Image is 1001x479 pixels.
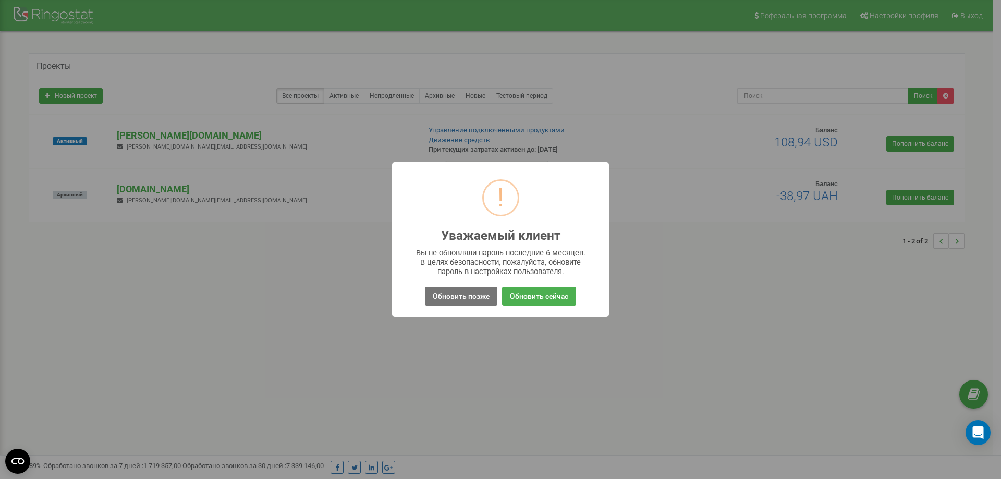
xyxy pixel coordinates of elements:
button: Обновить сейчас [502,287,576,306]
div: Open Intercom Messenger [966,420,991,445]
div: ! [497,181,504,215]
button: Open CMP widget [5,449,30,474]
h2: Уважаемый клиент [441,229,560,243]
div: Вы не обновляли пароль последние 6 месяцев. В целях безопасности, пожалуйста, обновите пароль в н... [413,248,589,276]
button: Обновить позже [425,287,497,306]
